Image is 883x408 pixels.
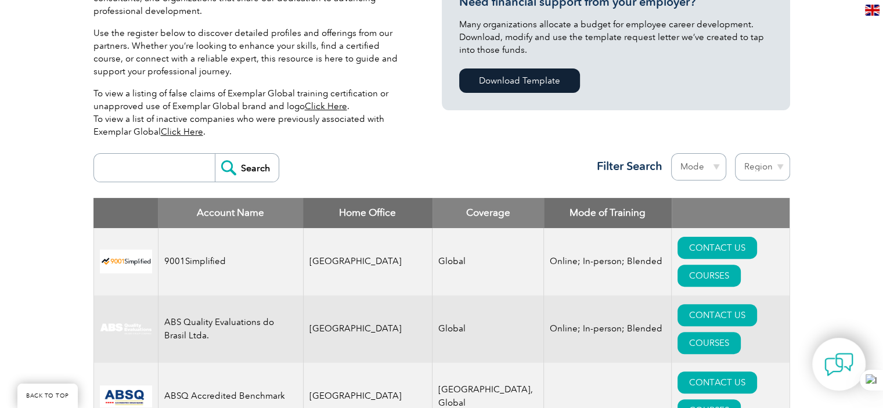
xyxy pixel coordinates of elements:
[158,295,303,363] td: ABS Quality Evaluations do Brasil Ltda.
[100,250,152,273] img: 37c9c059-616f-eb11-a812-002248153038-logo.png
[303,198,433,228] th: Home Office: activate to sort column ascending
[459,68,580,93] a: Download Template
[303,228,433,295] td: [GEOGRAPHIC_DATA]
[158,198,303,228] th: Account Name: activate to sort column descending
[215,154,279,182] input: Search
[824,350,853,379] img: contact-chat.png
[677,371,757,393] a: CONTACT US
[544,295,672,363] td: Online; In-person; Blended
[303,295,433,363] td: [GEOGRAPHIC_DATA]
[93,87,407,138] p: To view a listing of false claims of Exemplar Global training certification or unapproved use of ...
[544,198,672,228] th: Mode of Training: activate to sort column ascending
[677,332,741,354] a: COURSES
[459,18,773,56] p: Many organizations allocate a budget for employee career development. Download, modify and use th...
[305,101,347,111] a: Click Here
[433,198,544,228] th: Coverage: activate to sort column ascending
[672,198,790,228] th: : activate to sort column ascending
[677,237,757,259] a: CONTACT US
[433,228,544,295] td: Global
[677,304,757,326] a: CONTACT US
[161,127,203,137] a: Click Here
[158,228,303,295] td: 9001Simplified
[93,27,407,78] p: Use the register below to discover detailed profiles and offerings from our partners. Whether you...
[100,323,152,335] img: c92924ac-d9bc-ea11-a814-000d3a79823d-logo.jpg
[677,265,741,287] a: COURSES
[544,228,672,295] td: Online; In-person; Blended
[590,159,662,174] h3: Filter Search
[100,385,152,407] img: cc24547b-a6e0-e911-a812-000d3a795b83-logo.png
[865,5,880,16] img: en
[433,295,544,363] td: Global
[17,384,78,408] a: BACK TO TOP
